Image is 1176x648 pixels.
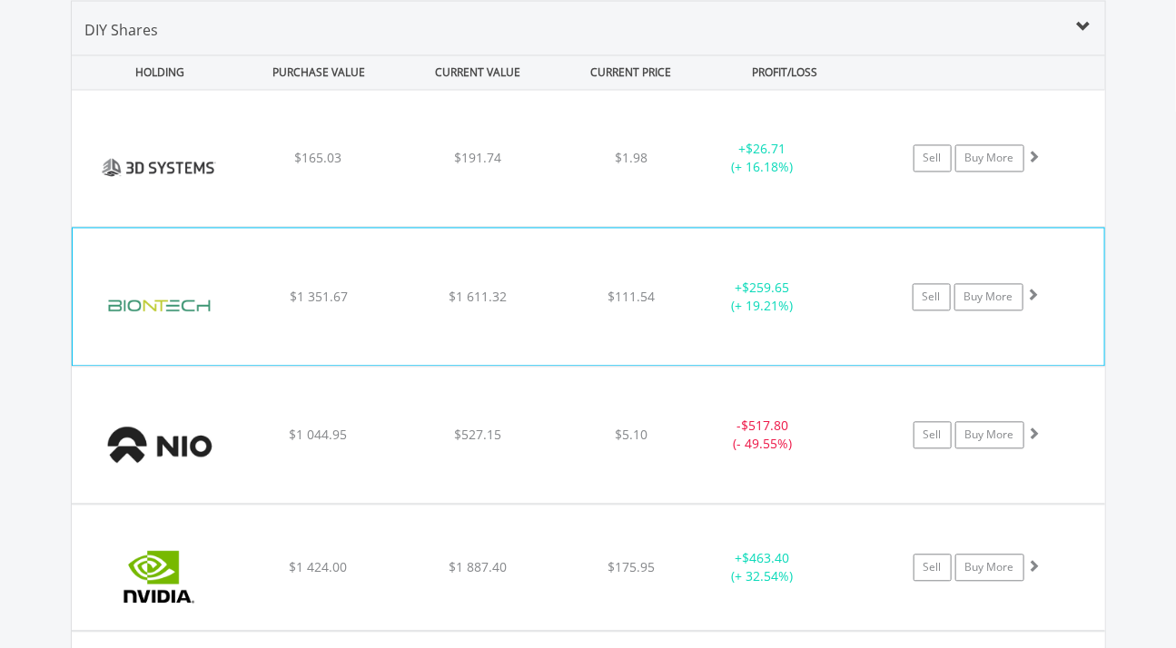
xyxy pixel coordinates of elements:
div: + (+ 16.18%) [695,141,832,177]
span: $1 611.32 [449,289,507,306]
span: $517.80 [741,417,788,435]
span: $1 044.95 [289,427,347,444]
span: $165.03 [294,150,341,167]
a: Sell [913,284,951,311]
span: $191.74 [454,150,501,167]
span: DIY Shares [85,21,159,41]
a: Buy More [955,555,1024,582]
div: HOLDING [73,56,238,90]
a: Buy More [954,284,1023,311]
span: $26.71 [746,141,786,158]
span: $1 887.40 [449,559,507,576]
img: EQU.US.NIO.png [81,390,237,499]
div: - (- 49.55%) [695,417,832,454]
a: Buy More [955,145,1024,172]
img: EQU.US.BNTX.png [82,251,238,360]
div: + (+ 19.21%) [694,280,830,316]
span: $527.15 [454,427,501,444]
div: CURRENT VALUE [400,56,556,90]
div: PURCHASE VALUE [242,56,397,90]
div: + (+ 32.54%) [695,550,832,586]
span: $463.40 [743,550,790,567]
a: Sell [914,422,952,449]
span: $5.10 [615,427,647,444]
span: $175.95 [608,559,655,576]
span: $111.54 [608,289,655,306]
div: PROFIT/LOSS [707,56,863,90]
img: EQU.US.DDD.png [81,113,237,222]
span: $1.98 [615,150,647,167]
img: EQU.US.NVDA.png [81,528,237,626]
span: $1 424.00 [289,559,347,576]
span: $1 351.67 [290,289,348,306]
a: Sell [914,145,952,172]
span: $259.65 [742,280,789,297]
a: Sell [914,555,952,582]
a: Buy More [955,422,1024,449]
div: CURRENT PRICE [558,56,703,90]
